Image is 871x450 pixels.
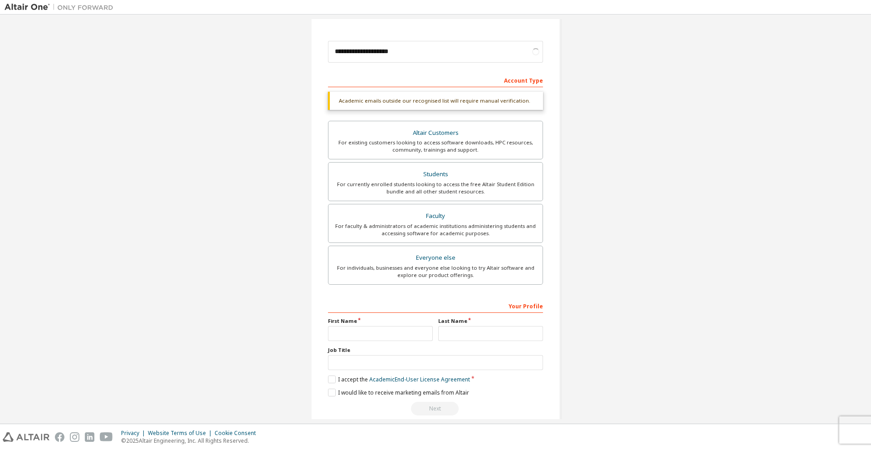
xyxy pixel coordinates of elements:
div: Please wait while checking email ... [328,402,543,415]
img: youtube.svg [100,432,113,442]
div: Account Type [328,73,543,87]
p: © 2025 Altair Engineering, Inc. All Rights Reserved. [121,437,261,445]
div: For individuals, businesses and everyone else looking to try Altair software and explore our prod... [334,264,537,279]
div: Altair Customers [334,127,537,139]
div: For faculty & administrators of academic institutions administering students and accessing softwa... [334,223,537,237]
label: I accept the [328,376,470,383]
div: Faculty [334,210,537,223]
div: Website Terms of Use [148,430,215,437]
div: For currently enrolled students looking to access the free Altair Student Edition bundle and all ... [334,181,537,195]
label: Last Name [438,317,543,325]
img: linkedin.svg [85,432,94,442]
div: Academic emails outside our recognised list will require manual verification. [328,92,543,110]
a: Academic End-User License Agreement [369,376,470,383]
label: Job Title [328,346,543,354]
div: Your Profile [328,298,543,313]
img: altair_logo.svg [3,432,49,442]
div: Privacy [121,430,148,437]
img: facebook.svg [55,432,64,442]
img: Altair One [5,3,118,12]
div: Students [334,168,537,181]
img: instagram.svg [70,432,79,442]
label: First Name [328,317,433,325]
div: Everyone else [334,252,537,264]
div: Cookie Consent [215,430,261,437]
label: I would like to receive marketing emails from Altair [328,389,469,396]
div: For existing customers looking to access software downloads, HPC resources, community, trainings ... [334,139,537,153]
